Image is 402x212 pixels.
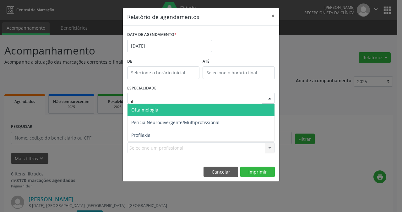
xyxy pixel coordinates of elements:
input: Selecione o horário final [203,66,275,79]
label: ATÉ [203,57,275,66]
input: Selecione o horário inicial [127,66,199,79]
span: Perícia Neurodivergente/Multiprofissional [131,119,220,125]
button: Cancelar [204,167,238,177]
span: Oftalmologia [131,107,158,113]
button: Close [267,8,279,24]
button: Imprimir [240,167,275,177]
span: Profilaxia [131,132,150,138]
input: Seleciona uma especialidade [129,95,262,108]
input: Selecione uma data ou intervalo [127,40,212,52]
label: ESPECIALIDADE [127,83,156,93]
h5: Relatório de agendamentos [127,13,199,21]
label: De [127,57,199,66]
label: DATA DE AGENDAMENTO [127,30,177,40]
